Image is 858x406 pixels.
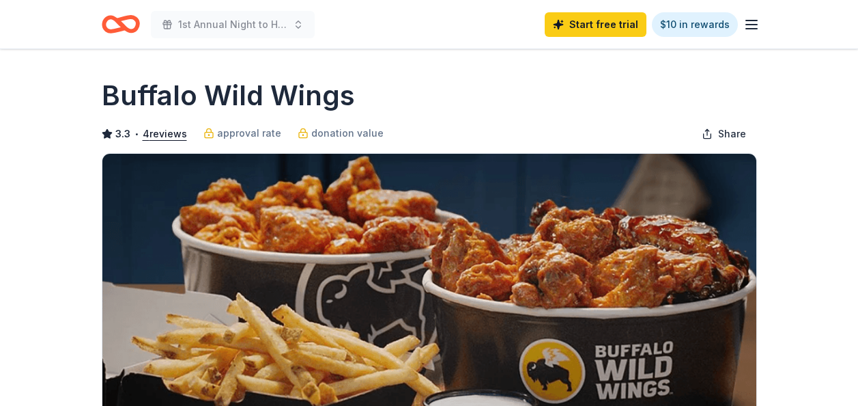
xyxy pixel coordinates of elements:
span: 3.3 [115,126,130,142]
a: donation value [298,125,384,141]
button: 4reviews [143,126,187,142]
button: 1st Annual Night to Honor Gala [151,11,315,38]
span: donation value [311,125,384,141]
button: Share [691,120,757,148]
span: • [134,128,139,139]
h1: Buffalo Wild Wings [102,77,355,115]
a: $10 in rewards [652,12,738,37]
span: 1st Annual Night to Honor Gala [178,16,287,33]
span: approval rate [217,125,281,141]
a: Home [102,8,140,40]
a: Start free trial [545,12,646,37]
span: Share [718,126,746,142]
a: approval rate [203,125,281,141]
